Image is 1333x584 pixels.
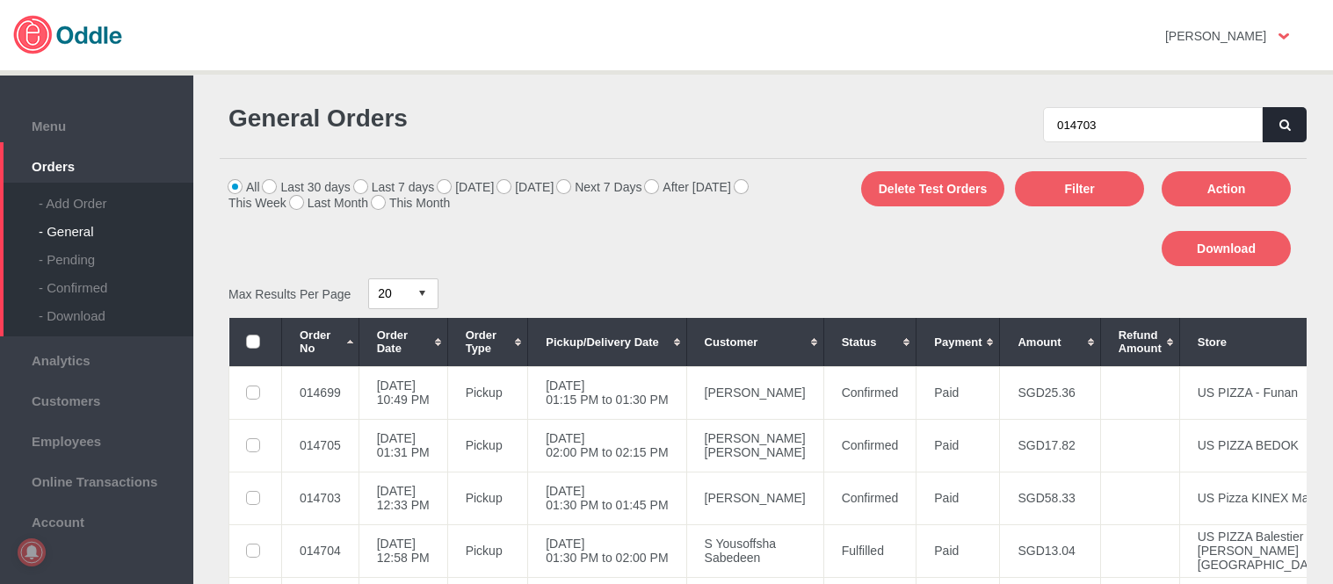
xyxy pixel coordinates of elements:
span: Customers [9,389,185,408]
td: [DATE] 12:33 PM [359,472,447,524]
label: Last 30 days [263,180,350,194]
td: 014703 [282,472,359,524]
td: Paid [916,472,1000,524]
td: Paid [916,524,1000,577]
span: Analytics [9,349,185,368]
th: Pickup/Delivery Date [528,318,686,366]
label: All [228,180,260,194]
td: [DATE] 01:31 PM [359,419,447,472]
div: - Add Order [39,183,193,211]
label: Next 7 Days [557,180,641,194]
label: After [DATE] [645,180,731,194]
td: 014704 [282,524,359,577]
td: Paid [916,419,1000,472]
td: [PERSON_NAME] [686,472,823,524]
th: Amount [1000,318,1100,366]
th: Payment [916,318,1000,366]
td: [DATE] 02:00 PM to 02:15 PM [528,419,686,472]
td: Pickup [447,366,528,419]
h1: General Orders [228,105,755,133]
td: [DATE] 01:30 PM to 01:45 PM [528,472,686,524]
th: Status [823,318,916,366]
strong: [PERSON_NAME] [1165,29,1266,43]
button: Download [1162,231,1291,266]
th: Refund Amount [1100,318,1179,366]
td: SGD13.04 [1000,524,1100,577]
button: Action [1162,171,1291,206]
input: Search by name, email or phone [1043,107,1263,142]
td: 014705 [282,419,359,472]
span: Menu [9,114,185,133]
td: [PERSON_NAME] [686,366,823,419]
div: - Pending [39,239,193,267]
td: [DATE] 01:15 PM to 01:30 PM [528,366,686,419]
td: [DATE] 10:49 PM [359,366,447,419]
td: 014699 [282,366,359,419]
span: Employees [9,429,185,449]
td: [DATE] 01:30 PM to 02:00 PM [528,524,686,577]
button: Delete Test Orders [861,171,1004,206]
td: Pickup [447,524,528,577]
td: [DATE] 12:58 PM [359,524,447,577]
span: Account [9,510,185,530]
div: - Confirmed [39,267,193,295]
td: Pickup [447,472,528,524]
td: Pickup [447,419,528,472]
td: SGD17.82 [1000,419,1100,472]
img: user-option-arrow.png [1279,33,1289,40]
label: [DATE] [438,180,494,194]
label: [DATE] [497,180,554,194]
td: S Yousoffsha Sabedeen [686,524,823,577]
label: This Month [372,196,450,210]
td: SGD58.33 [1000,472,1100,524]
td: Confirmed [823,366,916,419]
button: Filter [1015,171,1144,206]
span: Online Transactions [9,470,185,489]
td: Paid [916,366,1000,419]
td: Fulfilled [823,524,916,577]
td: Confirmed [823,419,916,472]
span: Max Results Per Page [228,286,351,300]
div: - General [39,211,193,239]
td: Confirmed [823,472,916,524]
td: SGD25.36 [1000,366,1100,419]
th: Order Type [447,318,528,366]
th: Order No [282,318,359,366]
th: Order Date [359,318,447,366]
th: Customer [686,318,823,366]
label: Last Month [290,196,368,210]
span: Orders [9,155,185,174]
td: [PERSON_NAME] [PERSON_NAME] [686,419,823,472]
label: Last 7 days [354,180,435,194]
div: - Download [39,295,193,323]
